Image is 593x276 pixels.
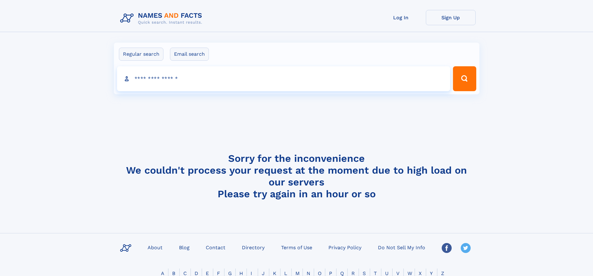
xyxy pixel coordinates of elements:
a: Do Not Sell My Info [375,243,428,252]
a: Privacy Policy [326,243,364,252]
a: About [145,243,165,252]
img: Logo Names and Facts [118,10,207,27]
a: Directory [239,243,267,252]
label: Regular search [119,48,163,61]
a: Terms of Use [279,243,315,252]
label: Email search [170,48,209,61]
img: Twitter [461,243,471,253]
h4: Sorry for the inconvenience We couldn't process your request at the moment due to high load on ou... [118,152,476,200]
a: Sign Up [426,10,476,25]
a: Blog [176,243,192,252]
input: search input [117,66,450,91]
button: Search Button [453,66,476,91]
a: Log In [376,10,426,25]
img: Facebook [442,243,452,253]
a: Contact [203,243,228,252]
